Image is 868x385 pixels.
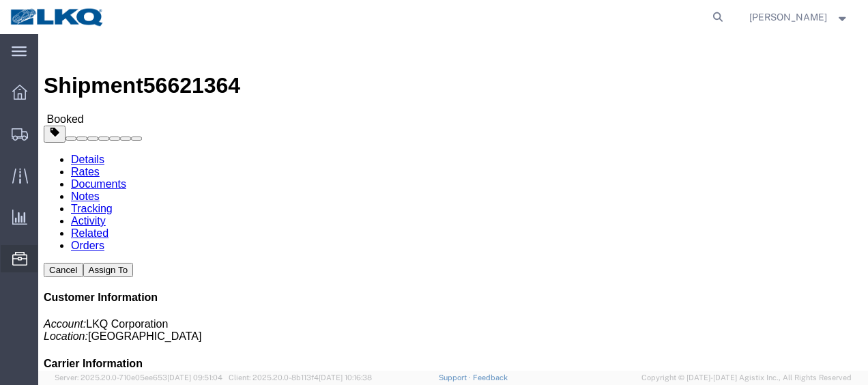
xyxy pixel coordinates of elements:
[55,373,222,382] span: Server: 2025.20.0-710e05ee653
[439,373,473,382] a: Support
[749,9,850,25] button: [PERSON_NAME]
[473,373,508,382] a: Feedback
[749,10,827,25] span: Robert Benette
[167,373,222,382] span: [DATE] 09:51:04
[319,373,372,382] span: [DATE] 10:16:38
[641,372,852,384] span: Copyright © [DATE]-[DATE] Agistix Inc., All Rights Reserved
[38,34,868,371] iframe: FS Legacy Container
[10,7,105,27] img: logo
[229,373,372,382] span: Client: 2025.20.0-8b113f4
